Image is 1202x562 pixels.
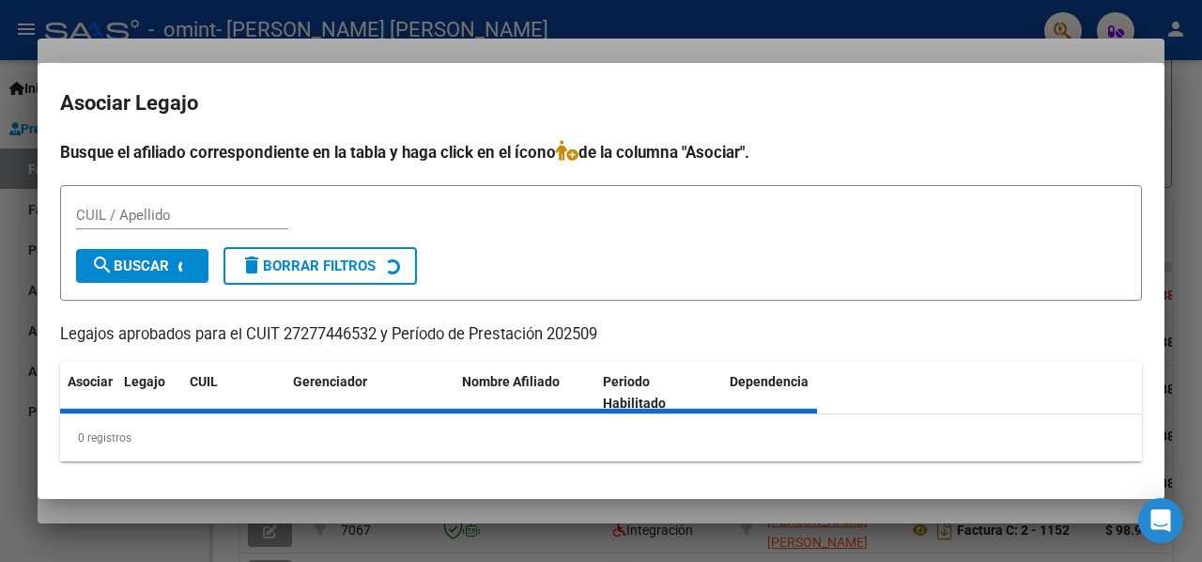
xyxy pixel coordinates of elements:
[124,374,165,389] span: Legajo
[240,254,263,276] mat-icon: delete
[595,362,722,424] datatable-header-cell: Periodo Habilitado
[1138,498,1183,543] div: Open Intercom Messenger
[455,362,595,424] datatable-header-cell: Nombre Afiliado
[76,249,208,283] button: Buscar
[603,374,666,411] span: Periodo Habilitado
[722,362,863,424] datatable-header-cell: Dependencia
[60,414,1142,461] div: 0 registros
[68,374,113,389] span: Asociar
[116,362,182,424] datatable-header-cell: Legajo
[190,374,218,389] span: CUIL
[60,362,116,424] datatable-header-cell: Asociar
[182,362,285,424] datatable-header-cell: CUIL
[60,140,1142,164] h4: Busque el afiliado correspondiente en la tabla y haga click en el ícono de la columna "Asociar".
[223,247,417,285] button: Borrar Filtros
[285,362,455,424] datatable-header-cell: Gerenciador
[60,323,1142,347] p: Legajos aprobados para el CUIT 27277446532 y Período de Prestación 202509
[462,374,560,389] span: Nombre Afiliado
[730,374,809,389] span: Dependencia
[240,258,376,274] span: Borrar Filtros
[91,258,169,274] span: Buscar
[60,86,1142,121] h2: Asociar Legajo
[293,374,367,389] span: Gerenciador
[91,254,114,276] mat-icon: search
